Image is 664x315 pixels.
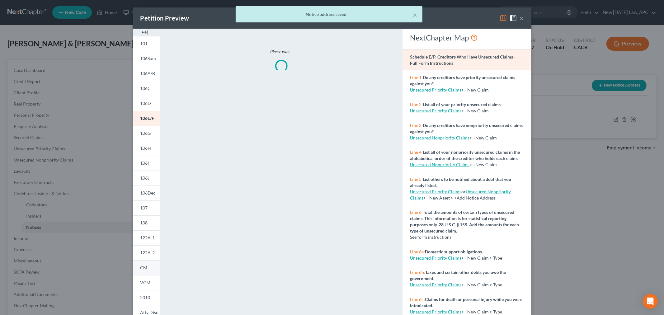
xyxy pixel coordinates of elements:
[410,309,461,314] a: Unsecured Priority Claims
[140,29,148,36] img: expand-e0f6d898513216a626fdd78e52531dac95497ffd26381d4c15ee2fc46db09dca.svg
[133,111,160,126] a: 106E/F
[461,108,489,113] span: > +New Claim
[133,141,160,156] a: 106H
[410,75,515,86] strong: Do any creditors have priority unsecured claims against you?
[140,175,150,181] span: 106J
[410,123,523,134] strong: Do any creditors have nonpriority unsecured claims against you?
[133,260,160,275] a: CM
[410,189,466,194] span: or
[423,102,501,107] strong: List all of your priority unsecured claims
[461,282,502,287] span: > +New Claim > Type
[410,75,423,80] span: Line 1:
[140,56,156,61] span: 106Sum
[410,189,461,194] a: Unsecured Priority Claims
[461,87,489,92] span: > +New Claim
[140,310,158,315] span: Atty Disc
[461,309,502,314] span: > +New Claim > Type
[140,115,154,121] span: 106E/F
[410,162,469,167] a: Unsecured Nonpriority Claims
[140,190,156,195] span: 106Dec
[410,108,461,113] a: Unsecured Priority Claims
[133,230,160,245] a: 122A-1
[410,282,461,287] a: Unsecured Priority Claims
[140,130,151,136] span: 106G
[133,245,160,260] a: 122A-2
[469,135,497,140] span: > +New Claim
[133,51,160,66] a: 106Sum
[410,176,511,188] strong: List others to be notified about a debt that you already listed.
[410,234,451,240] span: See form instructions
[140,265,148,270] span: CM
[140,250,155,255] span: 122A-2
[133,186,160,200] a: 106Dec
[140,280,151,285] span: VCM
[410,270,425,275] span: Line 6b:
[410,123,423,128] span: Line 3:
[410,209,519,233] strong: Total the amounts of certain types of unsecured claims. This information is for statistical repor...
[140,235,155,240] span: 122A-1
[133,81,160,96] a: 106C
[461,255,502,261] span: > +New Claim > Type
[186,49,376,55] p: Please wait...
[410,255,461,261] a: Unsecured Priority Claims
[410,149,520,161] strong: List all of your nonpriority unsecured claims in the alphabetical order of the creditor who holds...
[140,86,151,91] span: 106C
[133,156,160,171] a: 106I
[140,295,150,300] span: 2010
[133,96,160,111] a: 106D
[410,189,511,200] a: Unsecured Nonpriority Claims
[133,290,160,305] a: 2010
[410,270,506,281] strong: Taxes and certain other debts you owe the government.
[410,189,511,200] span: > +New Asset > +Add Notice Address
[140,145,151,151] span: 106H
[425,249,483,254] strong: Domestic support obligations.
[133,171,160,186] a: 106J
[413,11,417,19] button: ×
[133,36,160,51] a: 101
[410,209,423,215] span: Line 6:
[133,275,160,290] a: VCM
[133,66,160,81] a: 106A/B
[241,11,417,17] div: Notice address saved.
[643,294,658,309] div: Open Intercom Messenger
[140,220,148,225] span: 108
[140,71,155,76] span: 106A/B
[410,297,425,302] span: Line 6c:
[410,176,423,182] span: Line 5:
[133,215,160,230] a: 108
[140,160,149,166] span: 106I
[133,126,160,141] a: 106G
[410,102,423,107] span: Line 2:
[133,200,160,215] a: 107
[410,87,461,92] a: Unsecured Priority Claims
[410,149,423,155] span: Line 4:
[469,162,497,167] span: > +New Claim
[410,54,516,66] strong: Schedule E/F: Creditors Who Have Unsecured Claims - Full Form Instructions
[410,135,469,140] a: Unsecured Nonpriority Claims
[140,205,148,210] span: 107
[410,297,522,308] strong: Claims for death or personal injury while you were intoxicated.
[140,41,148,46] span: 101
[410,33,524,43] div: NextChapter Map
[140,101,151,106] span: 106D
[410,249,425,254] span: Line 6a:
